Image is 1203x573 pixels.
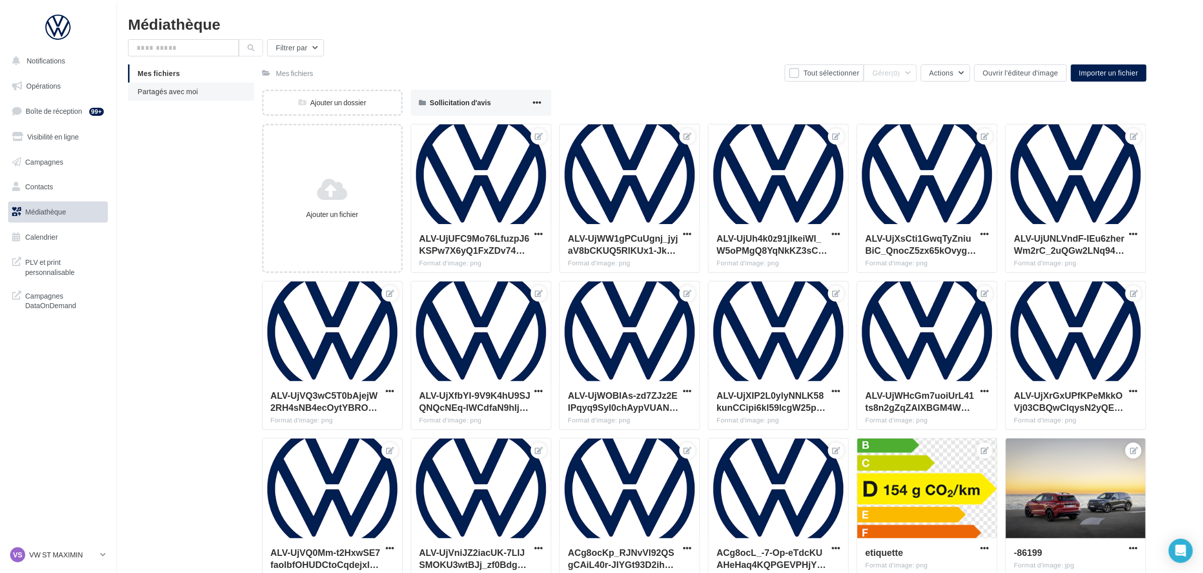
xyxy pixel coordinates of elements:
span: Médiathèque [25,207,66,216]
div: Format d'image: png [717,416,840,425]
span: Campagnes [25,157,64,166]
span: ACg8ocL_-7-Op-eTdcKUAHeHaq4KQPGEVPHjYIpRFzD4D6JWmnAGzoCFGA [717,547,826,570]
span: ALV-UjUh4k0z91jIkeiWI_W5oPMgQ8YqNkKZ3sCUV4PgamHUoW4JjRYmNQ [717,233,828,256]
span: Contacts [25,182,53,191]
span: ALV-UjWW1gPCuUgnj_jyjaV8bCKUQ5RlKUx1-JkD4poPxv5EzgNDfEio4A [568,233,678,256]
a: Visibilité en ligne [6,126,110,148]
div: Format d'image: png [865,416,989,425]
span: Partagés avec moi [138,87,198,96]
a: Contacts [6,176,110,197]
span: Sollicitation d'avis [430,98,491,107]
span: PLV et print personnalisable [25,255,104,277]
div: Format d'image: png [568,259,691,268]
div: Format d'image: png [865,561,989,570]
span: ALV-UjUFC9Mo76LfuzpJ6KSPw7X6yQ1FxZDv74Uc-mnR1O6-NgLBY9CCiw [419,233,530,256]
span: ALV-UjWHcGm7uoiUrL41ts8n2gZqZAIXBGM4WD8J_TYlG1lLLnoPkQFHxw [865,390,974,413]
button: Gérer(0) [864,64,916,82]
span: Notifications [27,56,65,65]
a: Campagnes [6,152,110,173]
span: Calendrier [25,233,58,241]
span: -86199 [1014,547,1042,558]
button: Notifications [6,50,106,71]
div: Format d'image: png [717,259,840,268]
button: Filtrer par [267,39,324,56]
span: Opérations [26,82,60,90]
a: Campagnes DataOnDemand [6,285,110,315]
a: Opérations [6,76,110,97]
button: Importer un fichier [1071,64,1147,82]
button: Ouvrir l'éditeur d'image [974,64,1067,82]
div: Format d'image: png [419,259,543,268]
div: Format d'image: jpg [1014,561,1137,570]
a: Calendrier [6,227,110,248]
span: ALV-UjVniJZ2iacUK-7LIJSMOKU3wtBJj_zf0BdgymWUXPZ0AGCPEqi6Cg [419,547,527,570]
button: Actions [921,64,970,82]
span: Mes fichiers [138,69,180,78]
div: Médiathèque [128,16,1191,31]
p: VW ST MAXIMIN [29,550,96,560]
span: Actions [929,68,954,77]
span: Boîte de réception [26,107,82,115]
a: VS VW ST MAXIMIN [8,545,108,564]
div: Format d'image: png [1014,416,1137,425]
button: Tout sélectionner [785,64,864,82]
span: ALV-UjXrGxUPfKPeMkkOVj03CBQwClqysN2yQE751gJdxqoUfJ2zsVflHA [1014,390,1123,413]
div: Format d'image: png [419,416,543,425]
div: Format d'image: png [568,416,691,425]
div: Format d'image: png [1014,259,1137,268]
div: Format d'image: png [271,416,394,425]
span: ALV-UjUNLVndF-IEu6zherWm2rC_2uQGw2LNq94H3W-uqp5ztwaNjCzlhQ [1014,233,1124,256]
a: PLV et print personnalisable [6,251,110,281]
span: (0) [892,69,900,77]
span: Visibilité en ligne [27,132,79,141]
span: ALV-UjVQ3wC5T0bAjejW2RH4sNB4ecOytYBROga-6Dz14nJYjBqSC2bZwA [271,390,378,413]
span: Campagnes DataOnDemand [25,289,104,311]
div: Mes fichiers [276,68,313,79]
span: ALV-UjWOBIAs-zd7ZJz2EIPqyq9SyI0chAypVUAN-ZifhWO1xLGg-yMWag [568,390,678,413]
span: ALV-UjXIP2L0ylyNNLK58kunCCipi6kl59IcgW25p5T4U-KnYf6wLX6c_w [717,390,826,413]
div: Open Intercom Messenger [1169,539,1193,563]
span: ALV-UjXsCti1GwqTyZniuBiC_QnocZ5zx65kOvyg4tGzFQ1XXz74266E9Q [865,233,976,256]
span: Importer un fichier [1079,68,1138,77]
a: Médiathèque [6,201,110,223]
div: Ajouter un dossier [264,98,401,108]
span: ALV-UjXfbYI-9V9K4hU9SJQNQcNEq-lWCdfaN9hIjw51e65JGKBgr3y5Tg [419,390,531,413]
span: ALV-UjVQ0Mm-t2HxwSE7faolbfOHUDCtoCqdejxIqERyRL3KsuiSKlojFg [271,547,381,570]
span: VS [13,550,23,560]
span: ACg8ocKp_RJNvVl92QSgCAiL40r-JIYGt93D2ihB6DG1ZyFOvqn9MWSi2A [568,547,674,570]
div: Ajouter un fichier [268,209,397,220]
div: 99+ [89,108,104,116]
div: Format d'image: png [865,259,989,268]
span: etiquette [865,547,903,558]
a: Boîte de réception99+ [6,100,110,122]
